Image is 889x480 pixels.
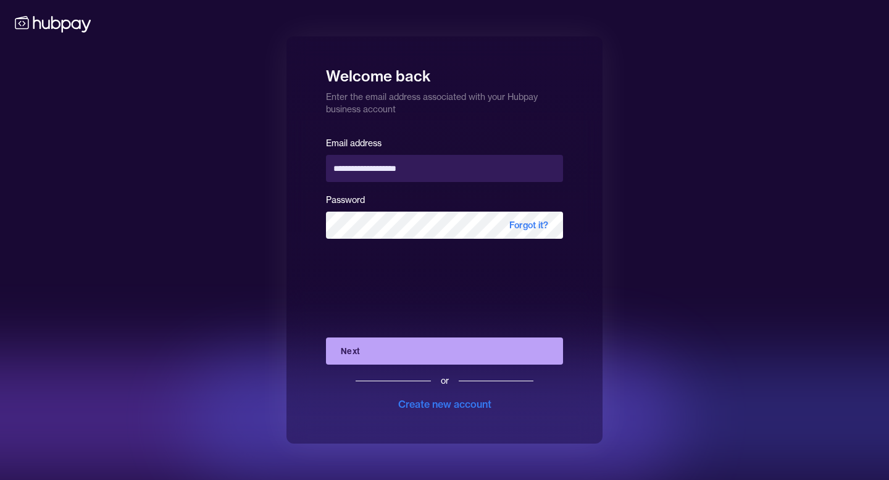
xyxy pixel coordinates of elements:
span: Forgot it? [495,212,563,239]
h1: Welcome back [326,59,563,86]
button: Next [326,337,563,365]
div: or [441,374,449,387]
label: Email address [326,138,382,149]
label: Password [326,194,365,205]
div: Create new account [398,397,491,412]
p: Enter the email address associated with your Hubpay business account [326,86,563,115]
